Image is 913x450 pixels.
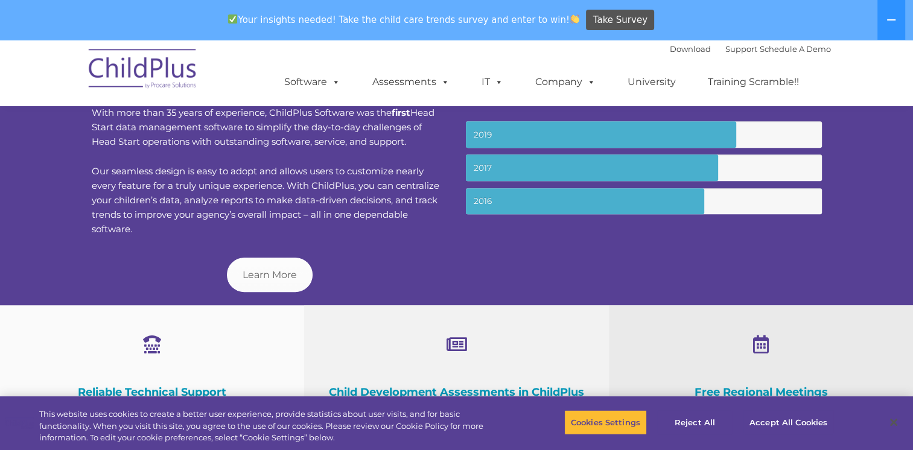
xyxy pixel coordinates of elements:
[586,10,654,31] a: Take Survey
[272,70,352,94] a: Software
[657,410,733,435] button: Reject All
[83,40,203,101] img: ChildPlus by Procare Solutions
[329,385,584,399] span: Child Development Assessments in ChildPlus
[392,107,410,118] b: first
[760,44,831,54] a: Schedule A Demo
[228,14,237,24] img: ✅
[78,385,226,399] span: Reliable Technical Support
[593,10,647,31] span: Take Survey
[694,385,827,399] span: Free Regional Meetings
[564,410,647,435] button: Cookies Settings
[725,44,757,54] a: Support
[227,258,313,292] a: Learn More
[360,70,462,94] a: Assessments
[92,165,439,235] span: Our seamless design is easy to adopt and allows users to customize nearly every feature for a tru...
[670,44,831,54] font: |
[696,70,811,94] a: Training Scramble!!
[523,70,608,94] a: Company
[670,44,711,54] a: Download
[880,409,907,436] button: Close
[743,410,834,435] button: Accept All Cookies
[92,107,434,147] span: With more than 35 years of experience, ChildPlus Software was the Head Start data management soft...
[570,14,579,24] img: 👏
[223,8,585,31] span: Your insights needed! Take the child care trends survey and enter to win!
[466,188,822,215] small: 2016
[616,70,688,94] a: University
[466,121,822,148] small: 2019
[466,154,822,181] small: 2017
[469,70,515,94] a: IT
[39,408,502,444] div: This website uses cookies to create a better user experience, provide statistics about user visit...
